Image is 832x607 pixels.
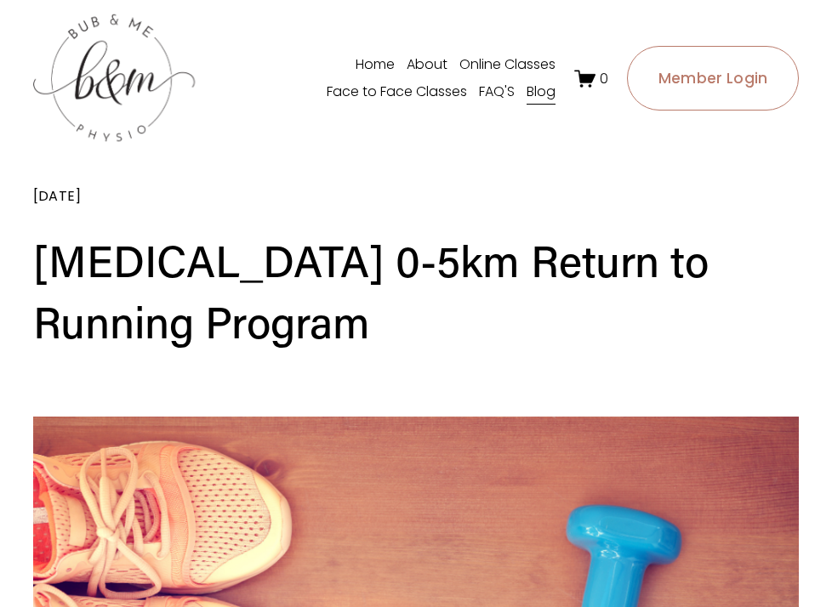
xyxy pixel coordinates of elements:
a: About [407,51,447,78]
a: 0 items in cart [574,68,608,89]
a: FAQ'S [479,78,515,105]
a: Online Classes [459,51,556,78]
span: [DATE] [33,186,81,206]
a: Face to Face Classes [327,78,467,105]
ms-portal-inner: Member Login [658,68,768,88]
h1: [MEDICAL_DATA] 0-5km Return to Running Program [33,230,799,352]
a: Blog [527,78,556,105]
a: Member Login [627,46,799,111]
img: bubandme [33,13,195,145]
a: Home [356,51,395,78]
span: 0 [600,69,608,88]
